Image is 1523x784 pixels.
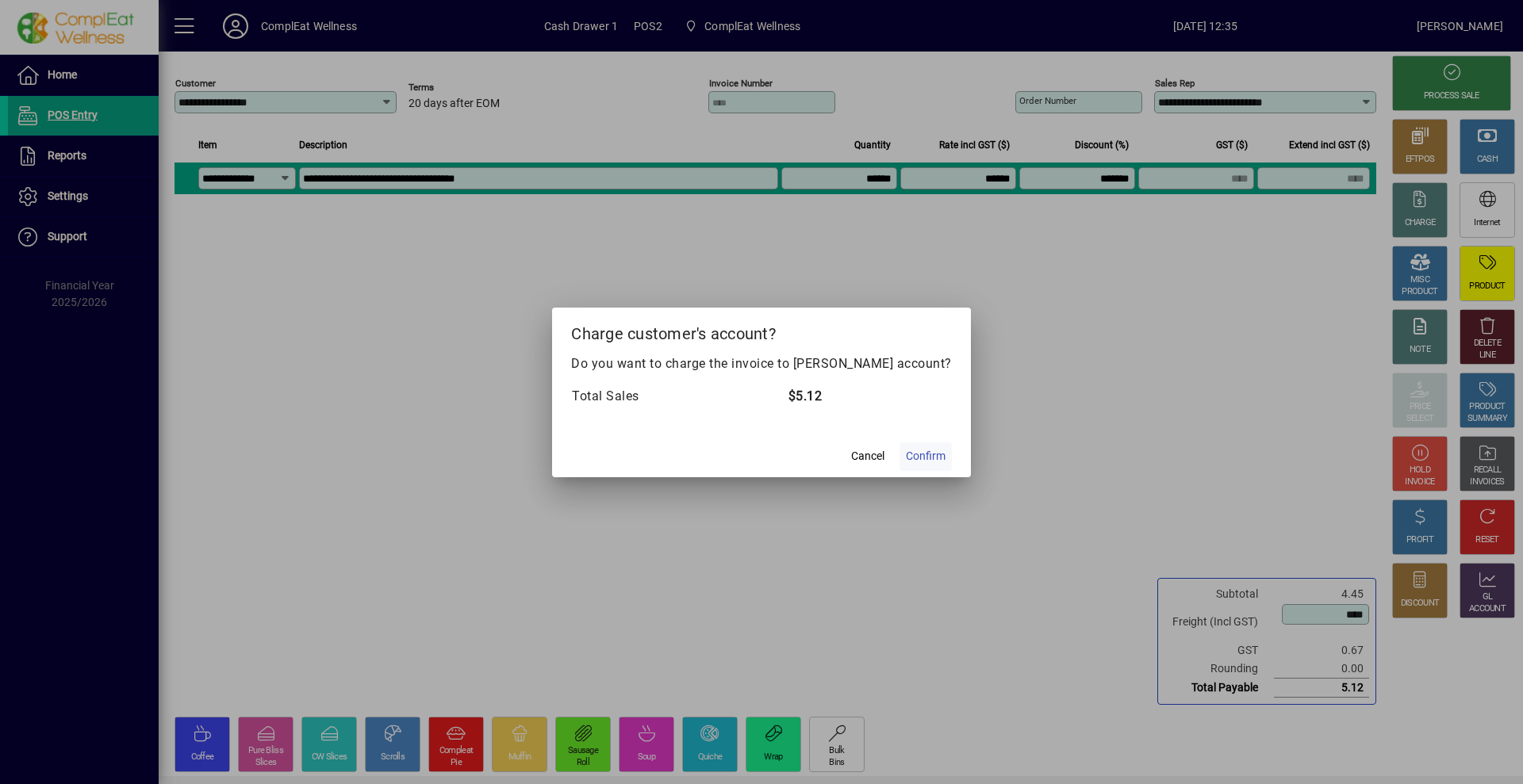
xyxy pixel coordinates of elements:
[906,448,946,465] span: Confirm
[552,308,971,354] h2: Charge customer's account?
[571,386,788,407] td: Total Sales
[571,354,952,373] p: Do you want to charge the invoice to [PERSON_NAME] account?
[788,386,952,407] td: $5.12
[842,442,893,471] button: Cancel
[851,448,884,465] span: Cancel
[900,442,952,471] button: Confirm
